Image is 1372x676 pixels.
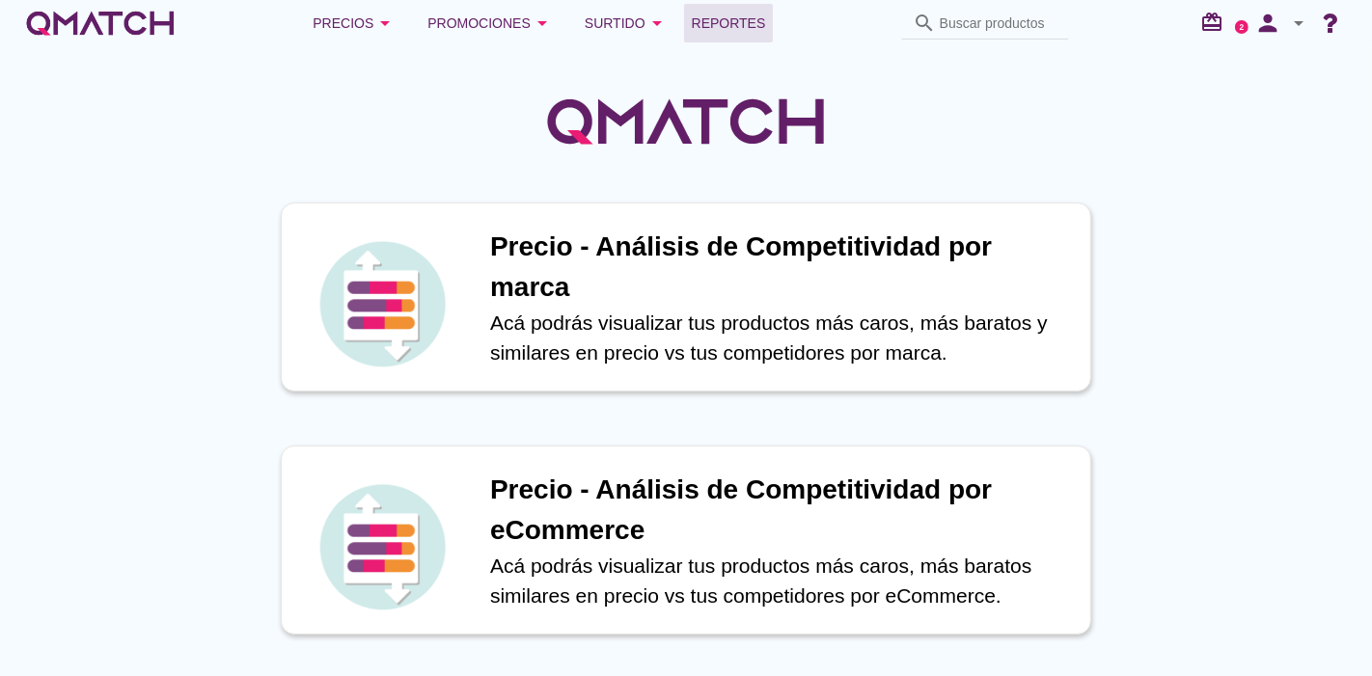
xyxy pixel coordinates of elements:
text: 2 [1240,22,1245,31]
img: QMatchLogo [541,73,831,170]
i: arrow_drop_down [645,12,669,35]
i: arrow_drop_down [531,12,554,35]
button: Surtido [569,4,684,42]
i: search [913,12,936,35]
div: Promociones [427,12,554,35]
img: icon [315,479,450,614]
button: Precios [297,4,412,42]
p: Acá podrás visualizar tus productos más caros, más baratos similares en precio vs tus competidore... [490,551,1071,611]
i: arrow_drop_down [373,12,397,35]
button: Promociones [412,4,569,42]
p: Acá podrás visualizar tus productos más caros, más baratos y similares en precio vs tus competido... [490,308,1071,368]
h1: Precio - Análisis de Competitividad por marca [490,227,1071,308]
a: iconPrecio - Análisis de Competitividad por marcaAcá podrás visualizar tus productos más caros, m... [254,203,1118,392]
input: Buscar productos [940,8,1057,39]
a: Reportes [684,4,774,42]
div: Surtido [585,12,669,35]
h1: Precio - Análisis de Competitividad por eCommerce [490,470,1071,551]
img: icon [315,236,450,371]
i: redeem [1200,11,1231,34]
i: person [1249,10,1287,37]
span: Reportes [692,12,766,35]
div: Precios [313,12,397,35]
i: arrow_drop_down [1287,12,1310,35]
a: iconPrecio - Análisis de Competitividad por eCommerceAcá podrás visualizar tus productos más caro... [254,446,1118,635]
a: 2 [1235,20,1249,34]
a: white-qmatch-logo [23,4,178,42]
